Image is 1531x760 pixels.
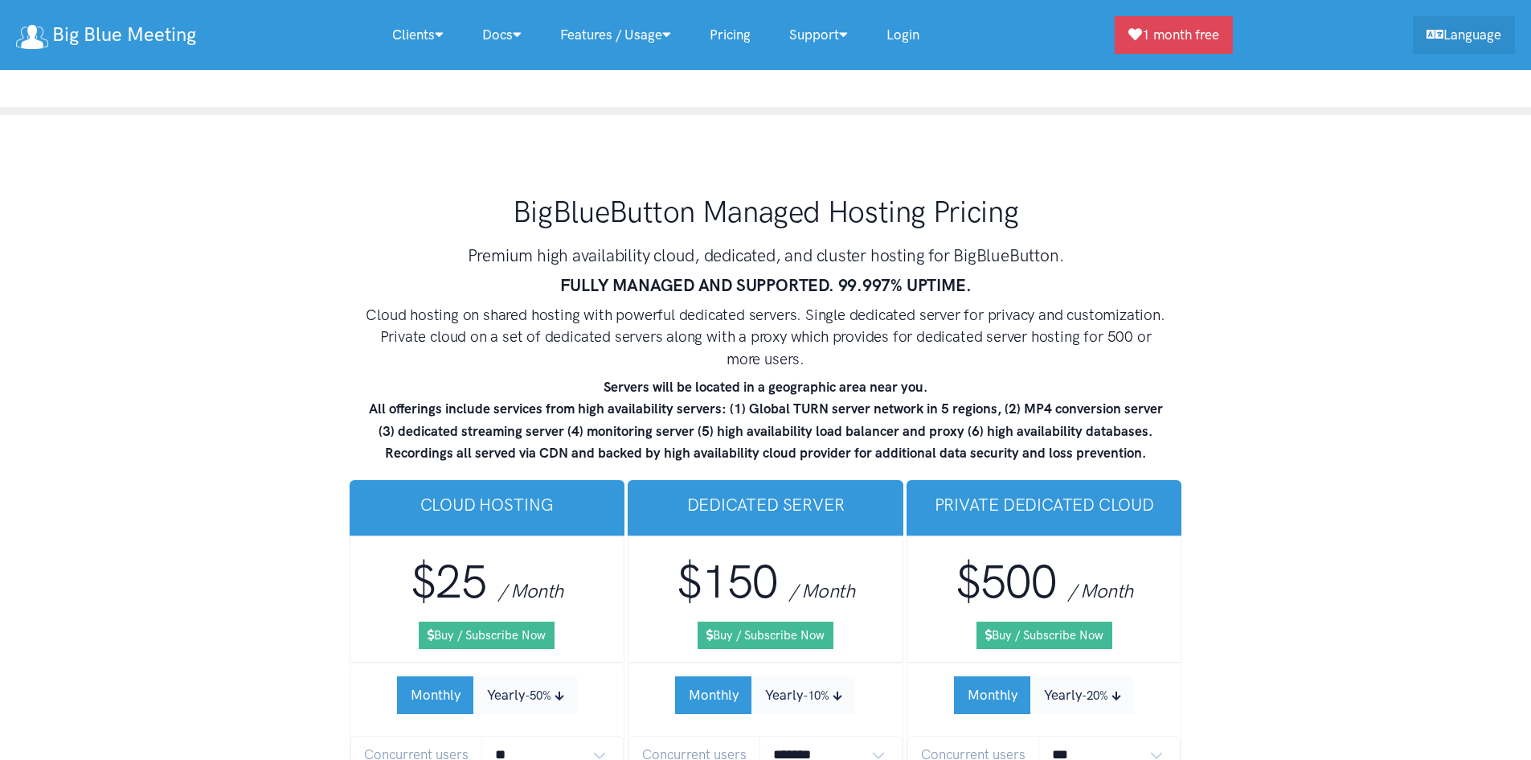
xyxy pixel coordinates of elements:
[473,676,577,714] button: Yearly-50%
[1082,688,1108,703] small: -20%
[364,192,1168,231] h1: BigBlueButton Managed Hosting Pricing
[364,244,1168,267] h3: Premium high availability cloud, dedicated, and cluster hosting for BigBlueButton.
[1030,676,1134,714] button: Yearly-20%
[16,25,48,49] img: logo
[397,676,474,714] button: Monthly
[397,676,577,714] div: Subscription Period
[1115,16,1233,54] a: 1 month free
[954,676,1031,714] button: Monthly
[498,579,563,602] span: / Month
[419,622,555,649] a: Buy / Subscribe Now
[369,379,1163,461] strong: Servers will be located in a geographic area near you. All offerings include services from high a...
[1413,16,1515,54] a: Language
[411,554,486,610] span: $25
[373,18,463,52] a: Clients
[751,676,855,714] button: Yearly-10%
[698,622,833,649] a: Buy / Subscribe Now
[16,18,196,52] a: Big Blue Meeting
[770,18,867,52] a: Support
[560,275,972,295] strong: FULLY MANAGED AND SUPPORTED. 99.997% UPTIME.
[690,18,770,52] a: Pricing
[956,554,1057,610] span: $500
[362,493,612,516] h3: Cloud Hosting
[976,622,1112,649] a: Buy / Subscribe Now
[919,493,1169,516] h3: Private Dedicated Cloud
[803,688,829,703] small: -10%
[541,18,690,52] a: Features / Usage
[954,676,1134,714] div: Subscription Period
[675,676,752,714] button: Monthly
[675,676,855,714] div: Subscription Period
[1068,579,1133,602] span: / Month
[525,688,551,703] small: -50%
[867,18,939,52] a: Login
[677,554,778,610] span: $150
[463,18,541,52] a: Docs
[364,304,1168,371] h4: Cloud hosting on shared hosting with powerful dedicated servers. Single dedicated server for priv...
[641,493,890,516] h3: Dedicated Server
[789,579,854,602] span: / Month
